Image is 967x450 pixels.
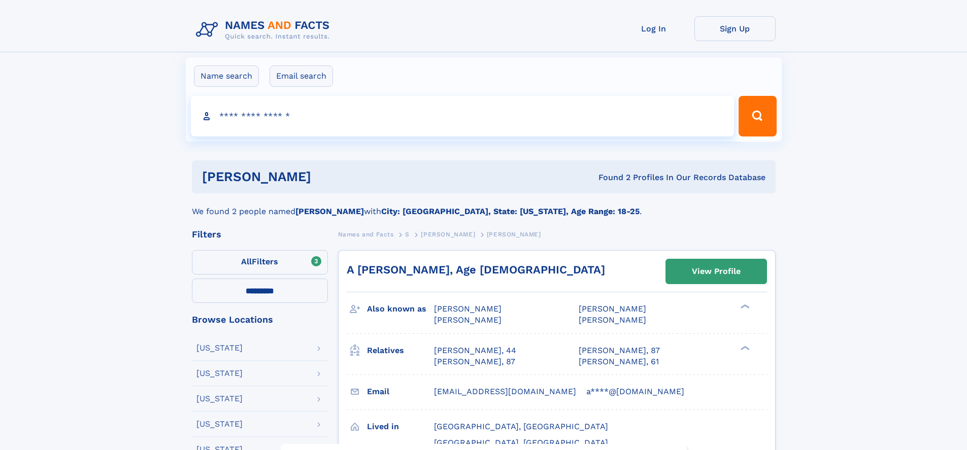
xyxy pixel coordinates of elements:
[421,231,475,238] span: [PERSON_NAME]
[405,228,410,240] a: S
[434,345,516,356] a: [PERSON_NAME], 44
[434,315,502,325] span: [PERSON_NAME]
[270,65,333,87] label: Email search
[241,257,252,266] span: All
[191,96,735,136] input: search input
[196,369,243,377] div: [US_STATE]
[579,356,659,367] a: [PERSON_NAME], 61
[579,345,660,356] a: [PERSON_NAME], 87
[367,300,434,318] h3: Also known as
[692,260,741,283] div: View Profile
[666,259,766,284] a: View Profile
[194,65,259,87] label: Name search
[381,206,640,216] b: City: [GEOGRAPHIC_DATA], State: [US_STATE], Age Range: 18-25
[434,422,608,431] span: [GEOGRAPHIC_DATA], [GEOGRAPHIC_DATA]
[579,315,646,325] span: [PERSON_NAME]
[613,16,694,41] a: Log In
[192,230,328,239] div: Filters
[192,16,338,44] img: Logo Names and Facts
[338,228,394,240] a: Names and Facts
[405,231,410,238] span: S
[434,438,608,447] span: [GEOGRAPHIC_DATA], [GEOGRAPHIC_DATA]
[196,420,243,428] div: [US_STATE]
[455,172,765,183] div: Found 2 Profiles In Our Records Database
[421,228,475,240] a: [PERSON_NAME]
[192,315,328,324] div: Browse Locations
[694,16,776,41] a: Sign Up
[739,96,776,136] button: Search Button
[434,304,502,314] span: [PERSON_NAME]
[434,387,576,396] span: [EMAIL_ADDRESS][DOMAIN_NAME]
[295,206,364,216] b: [PERSON_NAME]
[202,170,455,183] h1: [PERSON_NAME]
[192,250,328,274] label: Filters
[367,418,434,435] h3: Lived in
[196,344,243,352] div: [US_STATE]
[196,395,243,403] div: [US_STATE]
[738,303,750,310] div: ❯
[347,263,605,276] a: A [PERSON_NAME], Age [DEMOGRAPHIC_DATA]
[192,193,776,218] div: We found 2 people named with .
[367,342,434,359] h3: Relatives
[738,344,750,351] div: ❯
[434,356,515,367] a: [PERSON_NAME], 87
[579,304,646,314] span: [PERSON_NAME]
[487,231,541,238] span: [PERSON_NAME]
[367,383,434,400] h3: Email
